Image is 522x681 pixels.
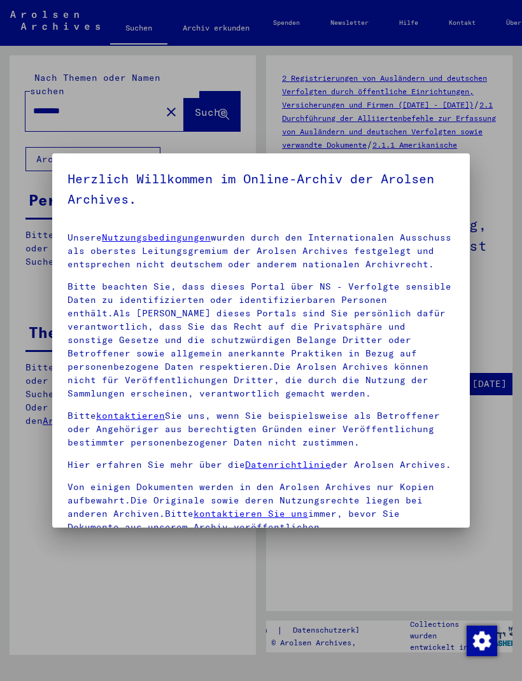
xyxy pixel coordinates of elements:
h5: Herzlich Willkommen im Online-Archiv der Arolsen Archives. [67,169,455,209]
p: Von einigen Dokumenten werden in den Arolsen Archives nur Kopien aufbewahrt.Die Originale sowie d... [67,481,455,534]
p: Unsere wurden durch den Internationalen Ausschuss als oberstes Leitungsgremium der Arolsen Archiv... [67,231,455,271]
a: kontaktieren Sie uns [194,508,308,519]
p: Bitte Sie uns, wenn Sie beispielsweise als Betroffener oder Angehöriger aus berechtigten Gründen ... [67,409,455,449]
a: Nutzungsbedingungen [102,232,211,243]
div: Zustimmung ändern [466,625,497,656]
p: Bitte beachten Sie, dass dieses Portal über NS - Verfolgte sensible Daten zu identifizierten oder... [67,280,455,400]
img: Zustimmung ändern [467,626,497,656]
p: Hier erfahren Sie mehr über die der Arolsen Archives. [67,458,455,472]
a: Datenrichtlinie [245,459,331,470]
a: kontaktieren [96,410,165,421]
